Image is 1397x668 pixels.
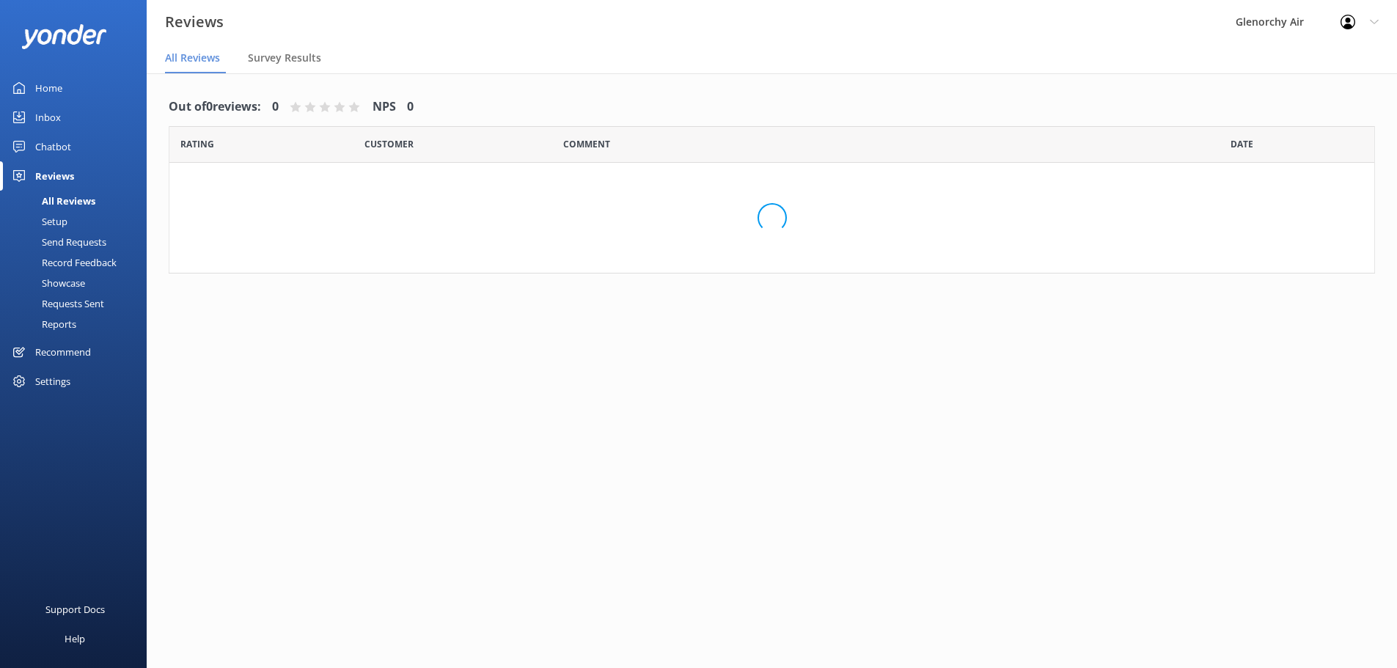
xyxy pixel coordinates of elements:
[180,137,214,151] span: Date
[35,337,91,367] div: Recommend
[373,98,396,117] h4: NPS
[165,51,220,65] span: All Reviews
[248,51,321,65] span: Survey Results
[9,191,147,211] a: All Reviews
[9,232,147,252] a: Send Requests
[169,98,261,117] h4: Out of 0 reviews:
[165,10,224,34] h3: Reviews
[364,137,414,151] span: Date
[9,232,106,252] div: Send Requests
[35,161,74,191] div: Reviews
[407,98,414,117] h4: 0
[9,314,147,334] a: Reports
[9,211,67,232] div: Setup
[9,211,147,232] a: Setup
[22,24,106,48] img: yonder-white-logo.png
[9,293,147,314] a: Requests Sent
[9,273,147,293] a: Showcase
[35,367,70,396] div: Settings
[35,103,61,132] div: Inbox
[9,314,76,334] div: Reports
[9,191,95,211] div: All Reviews
[35,132,71,161] div: Chatbot
[272,98,279,117] h4: 0
[45,595,105,624] div: Support Docs
[9,273,85,293] div: Showcase
[65,624,85,653] div: Help
[563,137,610,151] span: Question
[9,252,117,273] div: Record Feedback
[1231,137,1253,151] span: Date
[35,73,62,103] div: Home
[9,293,104,314] div: Requests Sent
[9,252,147,273] a: Record Feedback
